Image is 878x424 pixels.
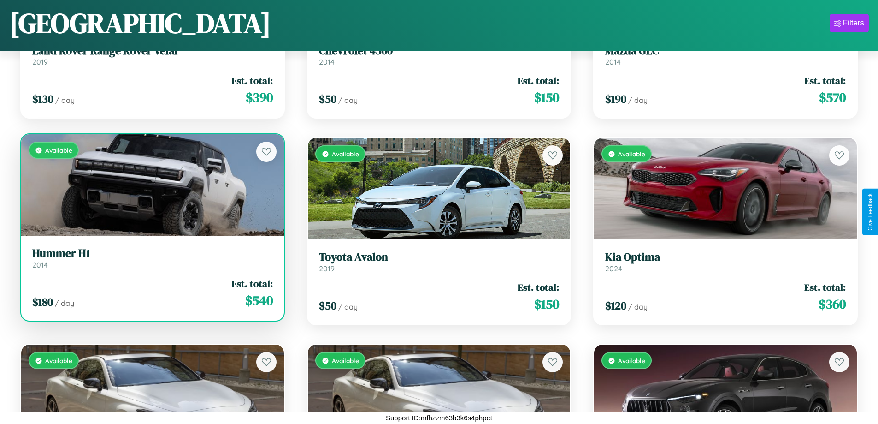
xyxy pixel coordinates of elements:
[231,277,273,290] span: Est. total:
[32,57,48,66] span: 2019
[319,57,335,66] span: 2014
[332,357,359,364] span: Available
[534,295,559,313] span: $ 150
[628,302,648,311] span: / day
[628,96,648,105] span: / day
[843,18,864,28] div: Filters
[830,14,869,32] button: Filters
[32,294,53,310] span: $ 180
[605,57,621,66] span: 2014
[319,251,560,273] a: Toyota Avalon2019
[605,251,846,273] a: Kia Optima2024
[518,74,559,87] span: Est. total:
[618,150,645,158] span: Available
[319,91,336,107] span: $ 50
[45,146,72,154] span: Available
[45,357,72,364] span: Available
[319,264,335,273] span: 2019
[55,299,74,308] span: / day
[534,88,559,107] span: $ 150
[338,96,358,105] span: / day
[804,281,846,294] span: Est. total:
[32,91,53,107] span: $ 130
[246,88,273,107] span: $ 390
[9,4,271,42] h1: [GEOGRAPHIC_DATA]
[319,251,560,264] h3: Toyota Avalon
[32,247,273,260] h3: Hummer H1
[618,357,645,364] span: Available
[867,193,873,231] div: Give Feedback
[32,260,48,269] span: 2014
[518,281,559,294] span: Est. total:
[605,91,626,107] span: $ 190
[55,96,75,105] span: / day
[605,298,626,313] span: $ 120
[231,74,273,87] span: Est. total:
[386,412,492,424] p: Support ID: mfhzzm63b3k6s4phpet
[804,74,846,87] span: Est. total:
[605,251,846,264] h3: Kia Optima
[319,298,336,313] span: $ 50
[819,88,846,107] span: $ 570
[338,302,358,311] span: / day
[332,150,359,158] span: Available
[819,295,846,313] span: $ 360
[605,264,622,273] span: 2024
[605,44,846,67] a: Mazda GLC2014
[319,44,560,67] a: Chevrolet 45002014
[245,291,273,310] span: $ 540
[32,247,273,269] a: Hummer H12014
[32,44,273,67] a: Land Rover Range Rover Velar2019
[32,44,273,58] h3: Land Rover Range Rover Velar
